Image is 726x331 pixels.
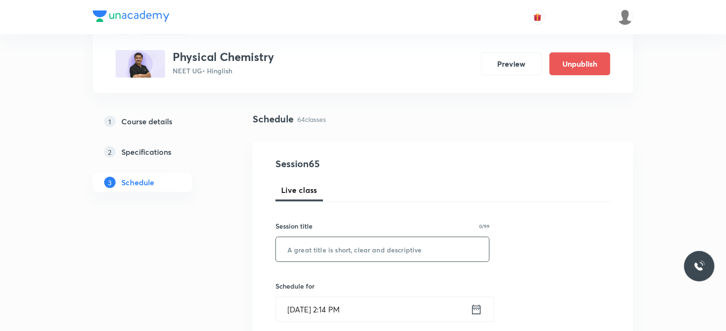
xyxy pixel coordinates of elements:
[479,224,490,229] p: 0/99
[297,114,326,124] p: 64 classes
[121,116,172,127] h5: Course details
[530,10,545,25] button: avatar
[275,221,313,231] h6: Session title
[173,66,274,76] p: NEET UG • Hinglish
[533,13,542,21] img: avatar
[173,50,274,64] h3: Physical Chemistry
[121,146,171,158] h5: Specifications
[93,142,222,161] a: 2Specifications
[116,50,165,78] img: 060E971A-A3C4-42CC-871E-5E91B6210907_plus.png
[276,237,489,261] input: A great title is short, clear and descriptive
[121,177,154,188] h5: Schedule
[275,281,490,291] h6: Schedule for
[481,52,542,75] button: Preview
[617,9,633,25] img: Dhirendra singh
[253,112,294,126] h4: Schedule
[281,184,317,196] span: Live class
[549,52,610,75] button: Unpublish
[93,10,169,24] a: Company Logo
[104,146,116,158] p: 2
[694,261,705,272] img: ttu
[104,116,116,127] p: 1
[275,157,449,171] h4: Session 65
[93,10,169,22] img: Company Logo
[93,112,222,131] a: 1Course details
[104,177,116,188] p: 3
